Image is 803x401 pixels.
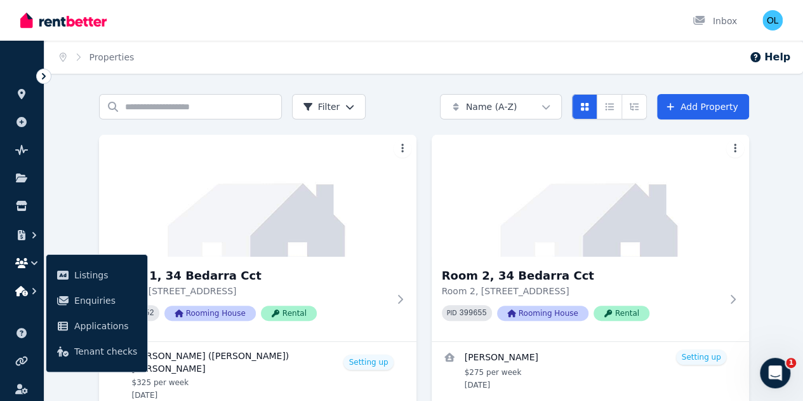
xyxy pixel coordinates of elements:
div: View options [572,94,647,119]
a: Applications [51,313,142,339]
button: Compact list view [597,94,622,119]
span: Name (A-Z) [466,100,517,113]
button: More options [394,140,411,158]
span: Rooming House [164,306,256,321]
span: Rental [594,306,649,321]
img: Room 1, 34 Bedarra Cct [99,135,416,257]
img: Room 2, 34 Bedarra Cct [432,135,749,257]
button: Name (A-Z) [440,94,562,119]
img: One Household Trust - Loretta [762,10,783,31]
span: 1 [786,358,796,368]
img: RentBetter [20,11,107,30]
button: Expanded list view [621,94,647,119]
a: View details for Ivy Murphy [432,342,749,398]
a: Add Property [657,94,749,119]
span: Enquiries [74,293,137,308]
button: Filter [292,94,366,119]
span: Listings [74,268,137,283]
p: Room 2, [STREET_ADDRESS] [442,285,721,297]
a: Listings [51,262,142,288]
button: More options [726,140,744,158]
h3: Room 1, 34 Bedarra Cct [109,267,388,285]
a: Enquiries [51,288,142,313]
button: Help [749,50,790,65]
span: Applications [74,318,137,334]
span: Rental [261,306,317,321]
h3: Room 2, 34 Bedarra Cct [442,267,721,285]
a: Room 2, 34 Bedarra CctRoom 2, 34 Bedarra CctRoom 2, [STREET_ADDRESS]PID 399655Rooming HouseRental [432,135,749,341]
p: Room 1, [STREET_ADDRESS] [109,285,388,297]
code: 399655 [459,309,486,318]
small: PID [447,309,457,316]
a: Properties [90,52,135,62]
a: Tenant checks [51,339,142,364]
button: Card view [572,94,597,119]
span: Rooming House [497,306,588,321]
a: Room 1, 34 Bedarra CctRoom 1, 34 Bedarra CctRoom 1, [STREET_ADDRESS]PID 399652Rooming HouseRental [99,135,416,341]
nav: Breadcrumb [44,41,149,74]
div: Inbox [693,15,737,27]
iframe: Intercom live chat [760,358,790,388]
span: Filter [303,100,340,113]
span: Tenant checks [74,344,137,359]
